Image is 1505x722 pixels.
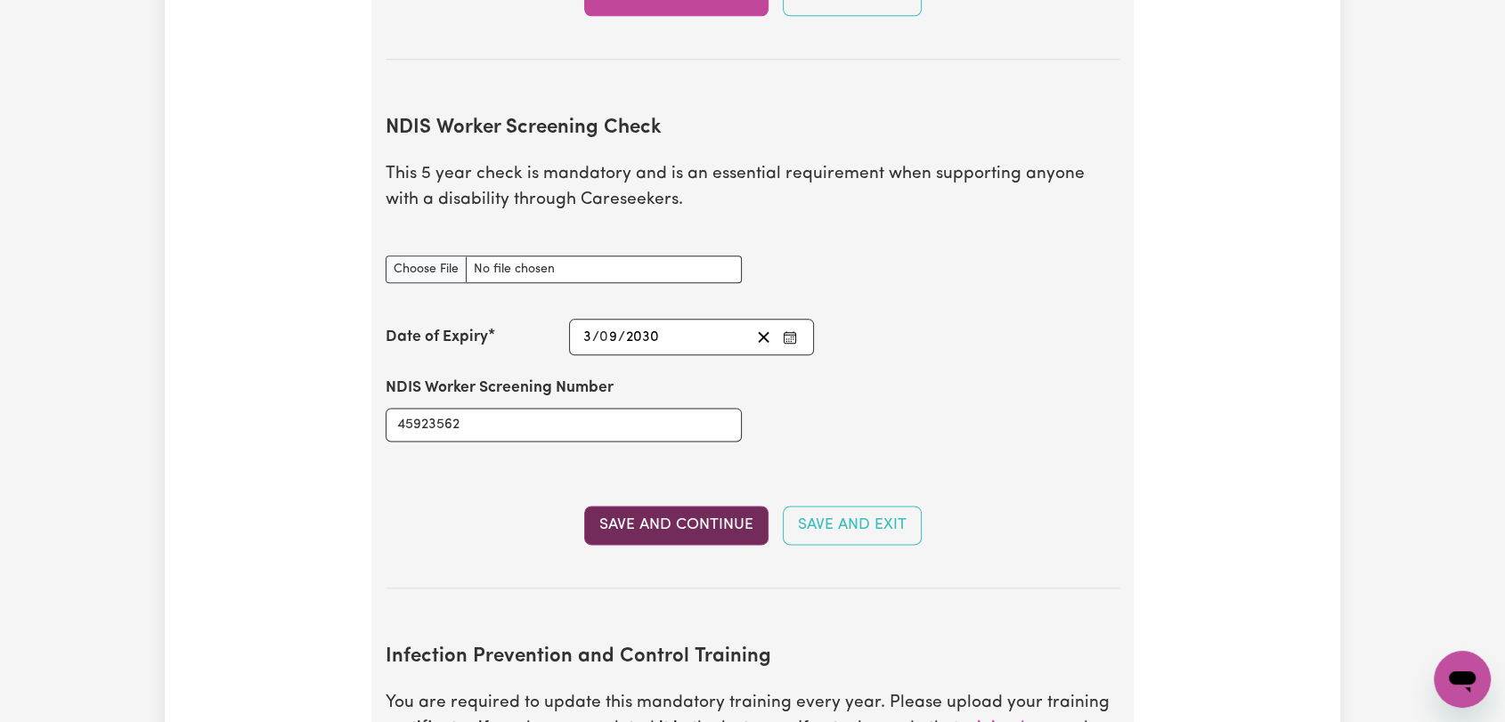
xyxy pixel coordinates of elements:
[386,162,1119,214] p: This 5 year check is mandatory and is an essential requirement when supporting anyone with a disa...
[584,506,769,545] button: Save and Continue
[625,325,660,349] input: ----
[386,377,614,400] label: NDIS Worker Screening Number
[592,329,599,345] span: /
[777,325,802,349] button: Enter the Date of Expiry of your NDIS Worker Screening Check
[386,645,1119,669] h2: Infection Prevention and Control Training
[582,325,592,349] input: --
[1434,651,1491,708] iframe: Button to launch messaging window
[783,506,922,545] button: Save and Exit
[386,326,488,349] label: Date of Expiry
[600,325,618,349] input: --
[618,329,625,345] span: /
[386,117,1119,141] h2: NDIS Worker Screening Check
[599,330,608,345] span: 0
[750,325,777,349] button: Clear date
